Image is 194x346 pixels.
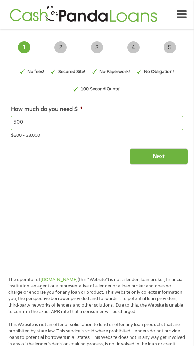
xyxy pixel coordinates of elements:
[99,69,130,75] p: No Paperwork!
[54,41,67,53] span: 2
[144,69,174,75] p: No Obligation!
[8,277,186,315] p: The operator of (this “Website”) is not a lender, loan broker, financial institution, an agent or...
[164,41,176,53] span: 5
[130,148,188,165] input: Next
[18,41,30,53] span: 1
[11,106,82,113] label: How much do you need $
[91,41,103,53] span: 3
[11,130,183,139] div: $200 - $3,000
[58,69,85,75] p: Secured Site!
[7,5,159,24] img: GetLoanNow Logo
[81,86,121,93] p: 100 Second Quote!
[27,69,44,75] p: No fees!
[127,41,140,53] span: 4
[41,277,78,282] a: [DOMAIN_NAME]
